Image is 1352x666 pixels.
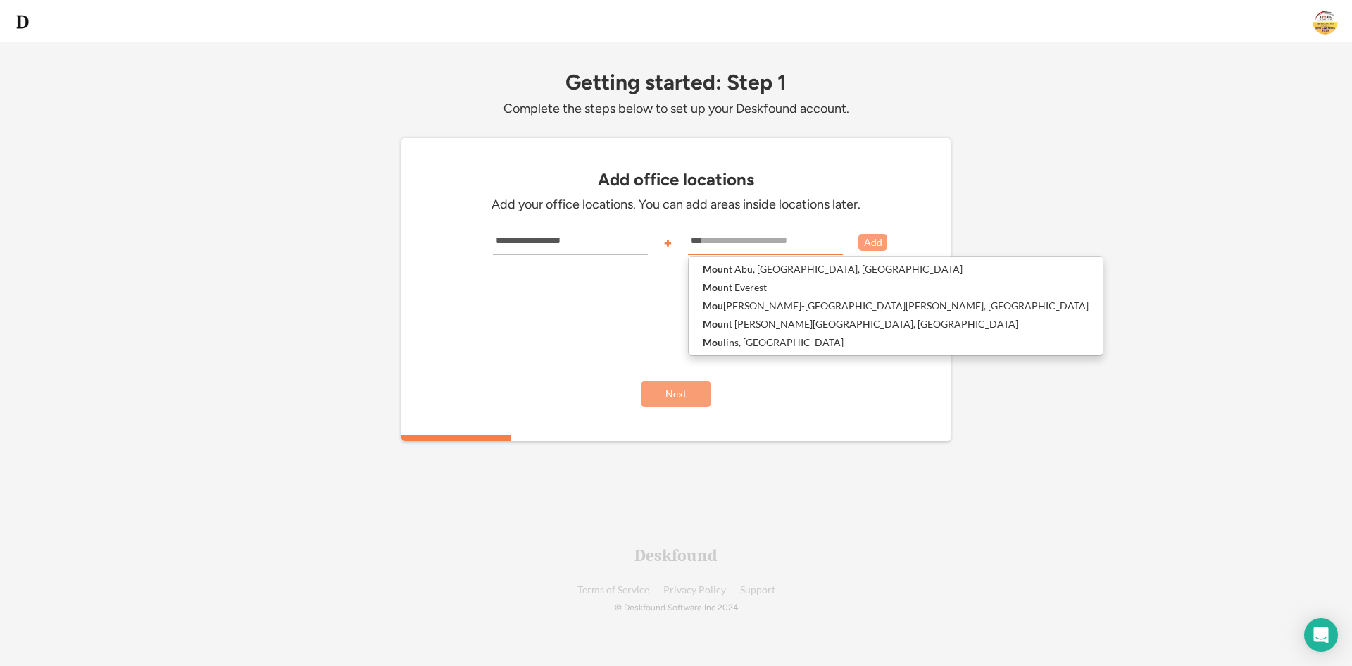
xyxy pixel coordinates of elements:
p: nt [PERSON_NAME][GEOGRAPHIC_DATA], [GEOGRAPHIC_DATA] [689,315,1103,333]
div: Add your office locations. You can add areas inside locations later. [465,197,887,213]
strong: Mou [703,336,723,348]
strong: Mou [703,263,723,275]
strong: Mou [703,281,723,293]
p: nt Everest [689,278,1103,297]
p: lins, [GEOGRAPHIC_DATA] [689,333,1103,352]
p: nt Abu, [GEOGRAPHIC_DATA], [GEOGRAPHIC_DATA] [689,260,1103,278]
p: [PERSON_NAME]-[GEOGRAPHIC_DATA][PERSON_NAME], [GEOGRAPHIC_DATA] [689,297,1103,315]
div: Complete the steps below to set up your Deskfound account. [401,101,951,117]
div: 20% [404,435,953,441]
img: d-whitebg.png [14,13,31,30]
div: Deskfound [634,547,718,564]
a: Privacy Policy [663,585,726,596]
a: Terms of Service [577,585,649,596]
a: Support [740,585,775,596]
strong: Mou [703,300,723,312]
div: Getting started: Step 1 [401,70,951,94]
div: Add office locations [408,170,944,190]
img: ALV-UjXQ5qzF-U32zR0DSFx_1_dYDvBSOSpnFVKBFmJRX-PgIXnG4jNpVQBiVl4JoOMPRcvBOg_wz5swRnJ04Q3kYMGF_uoid... [1313,9,1338,35]
div: Open Intercom Messenger [1304,618,1338,652]
button: Next [641,381,711,407]
button: Add [858,234,887,251]
strong: Mou [703,318,723,330]
div: + [663,235,672,249]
